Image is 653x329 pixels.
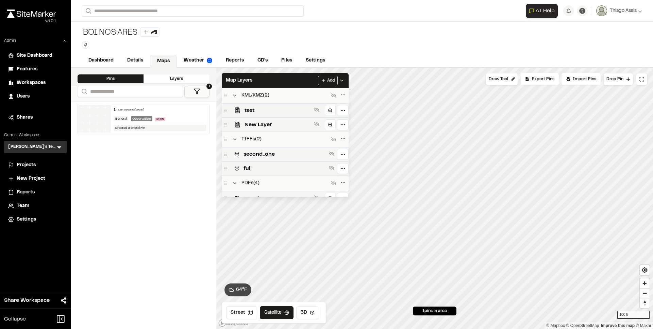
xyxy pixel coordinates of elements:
button: 64°F [224,283,251,296]
span: Users [17,93,30,100]
span: 64 ° F [236,286,247,294]
a: Reports [219,54,251,67]
span: PDFs ( 4 ) [241,179,259,187]
div: Last updated [DATE] [118,108,144,112]
div: Pins [78,74,144,83]
button: Edit Tags [82,41,89,49]
span: Share Workspace [4,296,50,305]
a: Map feedback [601,323,635,328]
span: Reports [17,189,35,196]
span: Thiago Assis [610,7,637,15]
button: Zoom out [640,288,650,298]
span: 1 pins in area [422,308,447,314]
a: Zoom to layer [325,193,336,204]
span: KML/KMZ ( 2 ) [241,92,269,99]
a: Workspaces [8,79,63,87]
div: BOI NOS ARES [82,27,160,38]
button: Show layer [313,120,321,128]
a: Weather [177,54,219,67]
span: test [245,106,311,115]
a: Shares [8,114,63,121]
button: Add [318,76,338,85]
button: Search [82,5,94,17]
span: Features [17,66,37,73]
a: New Project [8,175,63,183]
a: OpenStreetMap [566,323,599,328]
span: Misc [155,118,165,121]
p: Current Workspace [4,132,67,138]
a: Maxar [636,323,651,328]
span: Import Pins [573,76,596,82]
div: Observation [131,116,152,121]
img: kml_black_icon64.png [235,107,240,113]
span: TIFFs ( 2 ) [241,136,262,143]
span: second_one [244,150,326,158]
span: Map Layers [226,77,252,84]
span: full [244,164,326,173]
div: Open AI Assistant [526,4,560,18]
a: Reports [8,189,63,196]
div: 1 [114,107,116,113]
a: Team [8,202,63,210]
h3: [PERSON_NAME]'s Testing [8,144,56,151]
button: Zoom in [640,278,650,288]
span: Workspaces [17,79,46,87]
button: Find my location [640,265,650,275]
div: No pins available to export [521,73,559,85]
span: Drop Pin [606,76,623,82]
button: Street [226,306,257,319]
div: General [114,116,128,121]
span: Shares [17,114,33,121]
span: Site Dashboard [17,52,52,59]
span: 1 [206,84,212,89]
img: banner-white.png [78,105,111,133]
a: CD's [251,54,274,67]
button: Show layer [313,106,321,114]
a: Zoom to layer [325,119,336,130]
button: Draw Tool [486,73,518,85]
a: Files [274,54,299,67]
span: AI Help [536,7,555,15]
span: Settings [17,216,36,223]
button: Thiago Assis [596,5,642,16]
div: Oh geez...please don't... [7,18,56,24]
span: Zoom out [640,289,650,298]
a: Mapbox logo [218,319,248,327]
span: Add [327,77,335,84]
span: map_layer [244,194,311,202]
a: Details [120,54,150,67]
span: Team [17,202,29,210]
a: Mapbox [546,323,565,328]
a: Projects [8,161,63,169]
div: Import Pins into your project [562,73,601,85]
div: Layers [144,74,210,83]
a: Settings [8,216,63,223]
span: New Project [17,175,45,183]
div: Created General Pin [114,125,207,131]
button: Drop Pin [603,73,633,85]
button: Reset bearing to north [640,298,650,308]
button: 3D [296,306,319,319]
img: rebrand.png [7,10,56,18]
span: Draw Tool [489,76,508,82]
button: Open AI Assistant [526,4,558,18]
span: Collapse [4,315,26,323]
a: Site Dashboard [8,52,63,59]
span: Reset bearing to north [640,298,650,308]
button: Show layer [328,164,336,172]
span: New Layer [245,121,311,129]
button: Satellite [260,306,294,319]
a: Dashboard [82,54,120,67]
button: Show layer [313,193,321,202]
a: Settings [299,54,332,67]
button: Search [78,86,90,97]
button: 1 [184,86,210,97]
img: User [596,5,607,16]
a: Maps [150,55,177,68]
p: Admin [4,38,16,44]
img: kml_black_icon64.png [235,122,240,127]
div: 100 ft [617,311,650,319]
span: Projects [17,161,36,169]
